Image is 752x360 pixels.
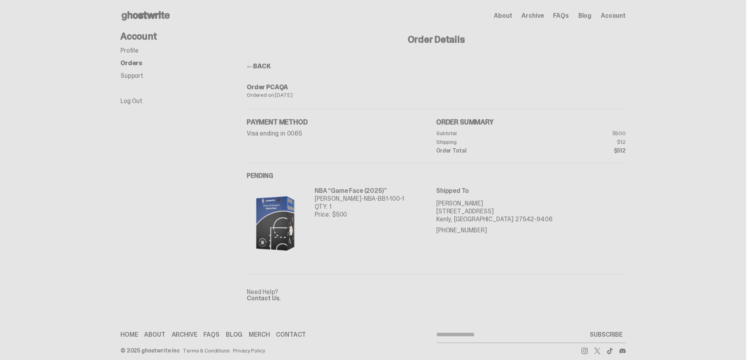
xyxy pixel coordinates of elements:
[436,130,531,136] dt: Subtotal
[494,13,512,19] a: About
[601,13,626,19] a: Account
[247,173,626,179] h6: Pending
[436,200,626,207] p: [PERSON_NAME]
[436,139,531,145] dt: Shipping
[247,130,436,137] p: Visa ending in 0065
[247,92,626,98] div: Ordered on [DATE]
[249,332,270,338] a: Merch
[315,203,404,211] p: QTY: 1
[144,332,165,338] a: About
[247,294,281,302] a: Contact Us.
[120,72,143,80] a: Support
[247,274,626,302] div: Need Help?
[553,13,568,19] a: FAQs
[531,130,626,136] dd: $500
[203,332,219,338] a: FAQs
[578,13,591,19] a: Blog
[436,207,626,215] p: [STREET_ADDRESS]
[120,348,180,353] div: © 2025 ghostwrite inc
[120,332,138,338] a: Home
[315,195,404,203] p: [PERSON_NAME]-NBA-BB1-100-1
[436,187,626,195] p: Shipped To
[587,327,626,343] button: SUBSCRIBE
[247,84,626,90] div: Order PCAQA
[276,332,306,338] a: Contact
[436,119,626,126] h5: Order Summary
[531,139,626,145] dd: $12
[120,97,143,105] a: Log Out
[436,215,626,223] p: Kenly, [GEOGRAPHIC_DATA] 27542-9406
[172,332,197,338] a: Archive
[247,62,270,70] a: BACK
[436,148,531,153] dt: Order Total
[247,35,626,44] h4: Order Details
[315,187,404,195] p: NBA “Game Face (2025)”
[226,332,242,338] a: Blog
[247,119,436,126] h5: Payment Method
[436,226,626,234] p: [PHONE_NUMBER]
[233,348,265,353] a: Privacy Policy
[183,348,229,353] a: Terms & Conditions
[531,148,626,153] dd: $512
[120,59,143,67] a: Orders
[315,211,404,219] p: Price: $500
[120,46,139,55] a: Profile
[120,32,247,41] h4: Account
[521,13,544,19] a: Archive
